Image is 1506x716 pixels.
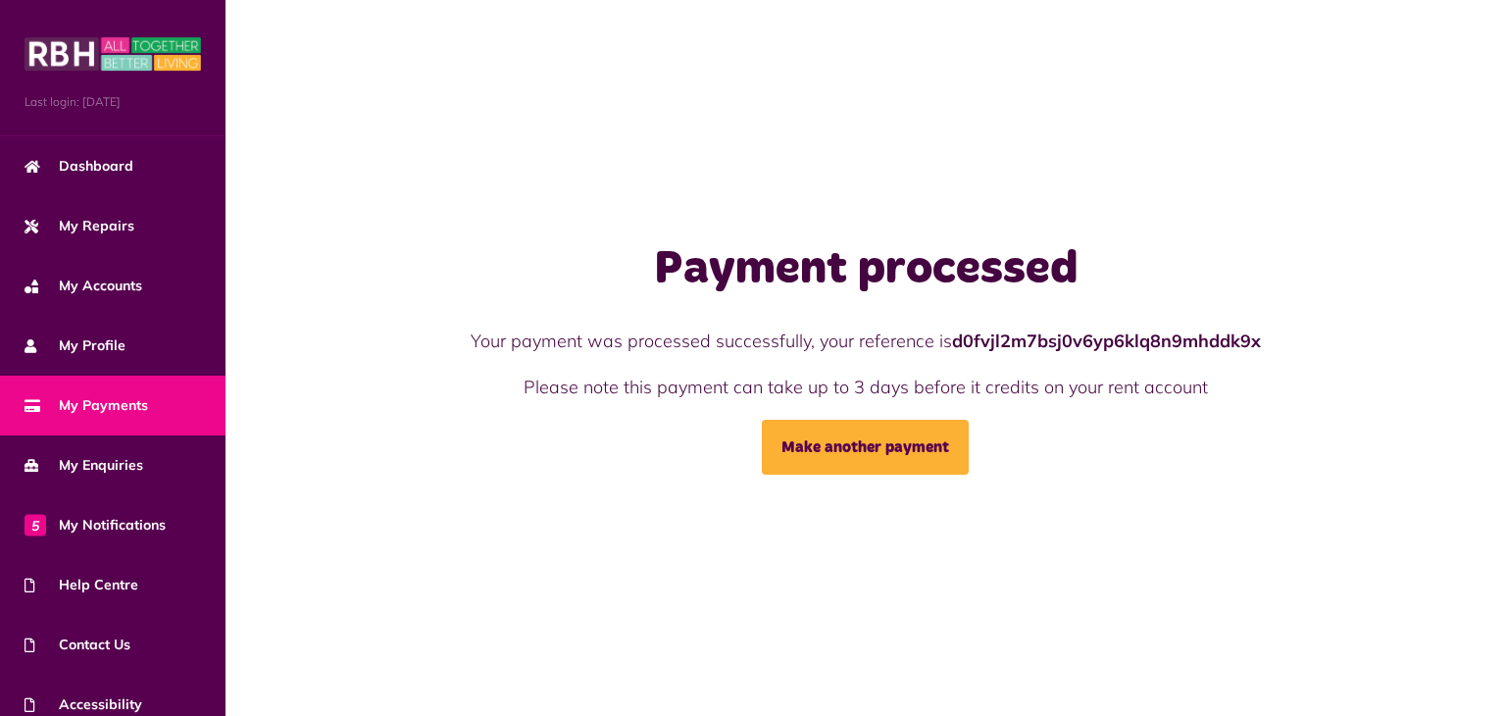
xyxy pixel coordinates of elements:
[25,635,130,655] span: Contact Us
[429,328,1302,354] p: Your payment was processed successfully, your reference is
[25,514,46,536] span: 5
[25,216,134,236] span: My Repairs
[429,241,1302,298] h1: Payment processed
[25,276,142,296] span: My Accounts
[25,156,133,177] span: Dashboard
[429,374,1302,400] p: Please note this payment can take up to 3 days before it credits on your rent account
[25,395,148,416] span: My Payments
[762,420,969,475] a: Make another payment
[25,93,201,111] span: Last login: [DATE]
[25,515,166,536] span: My Notifications
[25,335,125,356] span: My Profile
[25,455,143,476] span: My Enquiries
[25,34,201,74] img: MyRBH
[25,575,138,595] span: Help Centre
[952,330,1261,352] strong: d0fvjl2m7bsj0v6yp6klq8n9mhddk9x
[25,694,142,715] span: Accessibility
